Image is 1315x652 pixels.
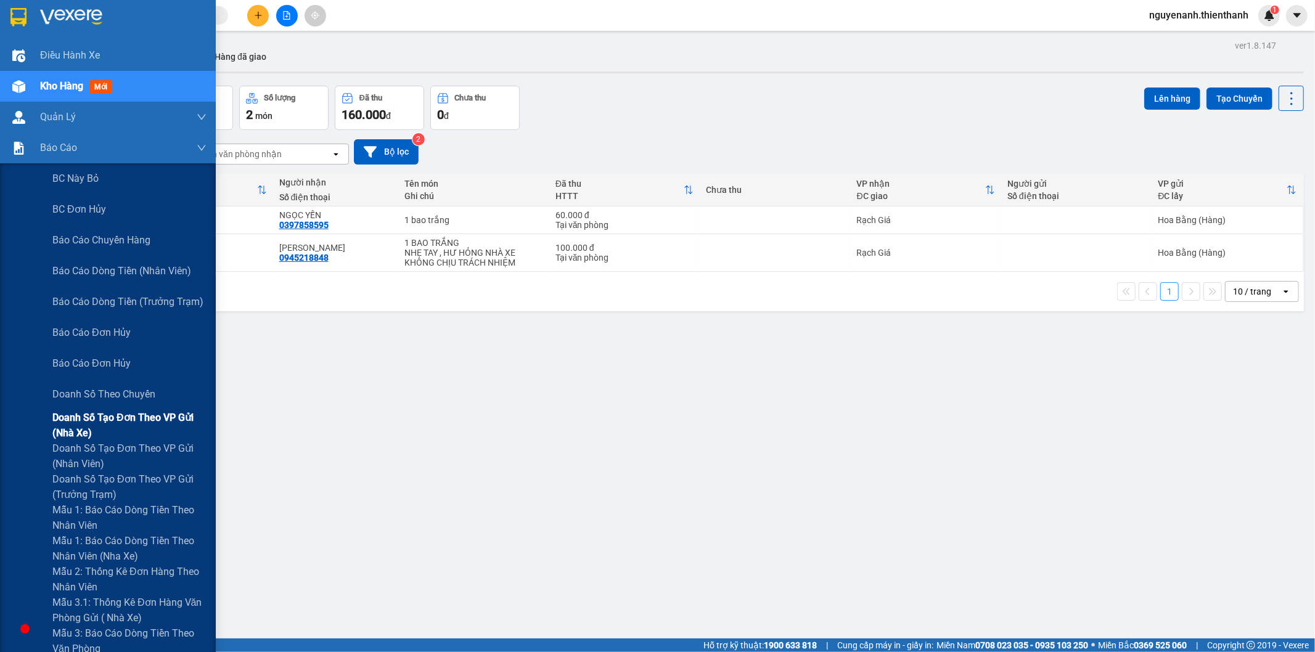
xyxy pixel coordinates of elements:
span: 160.000 [342,107,386,122]
img: solution-icon [12,142,25,155]
span: đ [444,111,449,121]
div: Số điện thoại [1007,191,1145,201]
span: Miền Bắc [1098,638,1187,652]
span: đ [386,111,391,121]
button: Đã thu160.000đ [335,86,424,130]
span: ⚪️ [1091,643,1095,648]
div: Đã thu [555,179,684,189]
div: Người gửi [1007,179,1145,189]
div: Số điện thoại [279,192,393,202]
div: Tên món [404,179,543,189]
span: Doanh số tạo đơn theo VP gửi (nhà xe) [52,410,207,441]
span: Báo cáo dòng tiền (trưởng trạm) [52,294,203,309]
span: file-add [282,11,291,20]
div: VP nhận [857,179,985,189]
span: Báo cáo dòng tiền (nhân viên) [52,263,191,279]
sup: 2 [412,133,425,145]
div: VP gửi [1158,179,1287,189]
div: NGỌC YẾN [279,210,393,220]
span: Miền Nam [936,638,1088,652]
strong: 1900 633 818 [764,640,817,650]
div: NGỌC HẠNH [279,243,393,253]
svg: open [331,149,341,159]
th: Toggle SortBy [549,174,700,206]
span: Doanh số tạo đơn theo VP gửi (trưởng trạm) [52,471,207,502]
button: plus [247,5,269,26]
span: nguyenanh.thienthanh [1139,7,1258,23]
button: caret-down [1286,5,1308,26]
button: Hàng đã giao [205,42,276,71]
span: Cung cấp máy in - giấy in: [837,638,933,652]
strong: 0369 525 060 [1134,640,1187,650]
th: Toggle SortBy [1152,174,1303,206]
span: Mẫu 3.1: Thống kê đơn hàng văn phòng gửi ( Nhà xe) [52,595,207,626]
th: Toggle SortBy [851,174,1001,206]
button: Số lượng2món [239,86,329,130]
span: mới [89,80,112,94]
span: BC đơn hủy [52,202,106,217]
span: Báo cáo đơn hủy [52,356,131,371]
span: Điều hành xe [40,47,100,63]
img: icon-new-feature [1264,10,1275,21]
span: caret-down [1292,10,1303,21]
span: Kho hàng [40,80,83,92]
div: ĐC giao [857,191,985,201]
div: Tại văn phòng [555,253,694,263]
span: plus [254,11,263,20]
img: warehouse-icon [12,80,25,93]
button: Tạo Chuyến [1206,88,1272,110]
div: 100.000 đ [555,243,694,253]
div: Hoa Bằng (Hàng) [1158,248,1297,258]
div: Rạch Giá [857,248,995,258]
div: HTTT [555,191,684,201]
strong: 0708 023 035 - 0935 103 250 [975,640,1088,650]
div: Chưa thu [706,185,844,195]
div: Đã thu [359,94,382,102]
div: NHẸ TAY , HƯ HỎNG NHÀ XE KHÔNG CHỊU TRÁCH NHIỆM [404,248,543,267]
button: Bộ lọc [354,139,419,165]
span: Báo cáo chuyến hàng [52,232,150,248]
div: ver 1.8.147 [1235,39,1276,52]
sup: 1 [1271,6,1279,14]
span: Mẫu 2: Thống kê đơn hàng theo nhân viên [52,564,207,595]
img: warehouse-icon [12,49,25,62]
button: Chưa thu0đ [430,86,520,130]
span: 2 [246,107,253,122]
span: aim [311,11,319,20]
span: Hỗ trợ kỹ thuật: [703,638,817,652]
span: Báo cáo đơn hủy [52,325,131,340]
span: Mẫu 1: Báo cáo dòng tiền theo nhân viên [52,502,207,533]
img: logo-vxr [10,8,27,26]
button: file-add [276,5,298,26]
div: 0397858595 [279,220,329,230]
span: 0 [437,107,444,122]
img: warehouse-icon [12,111,25,124]
div: 60.000 đ [555,210,694,220]
span: | [826,638,828,652]
span: down [197,112,207,122]
span: Quản Lý [40,109,76,124]
button: aim [305,5,326,26]
div: 0945218848 [279,253,329,263]
span: BC này bỏ [52,171,99,186]
button: Lên hàng [1144,88,1200,110]
span: Mẫu 1: Báo cáo dòng tiền theo nhân viên (nha xe) [52,533,207,564]
div: Chưa thu [455,94,486,102]
div: Người nhận [279,177,393,187]
span: down [197,143,207,153]
span: | [1196,638,1198,652]
svg: open [1281,287,1291,296]
span: Doanh số tạo đơn theo VP gửi (nhân viên) [52,441,207,471]
div: Chọn văn phòng nhận [197,148,282,160]
div: 1 bao trắng [404,215,543,225]
button: 1 [1160,282,1179,301]
span: Báo cáo [40,140,77,155]
div: Hoa Bằng (Hàng) [1158,215,1297,225]
span: Doanh số theo chuyến [52,386,155,402]
div: Số lượng [264,94,295,102]
div: 10 / trang [1233,285,1271,298]
div: Rạch Giá [857,215,995,225]
span: 1 [1272,6,1277,14]
span: copyright [1247,641,1255,650]
div: ĐC lấy [1158,191,1287,201]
